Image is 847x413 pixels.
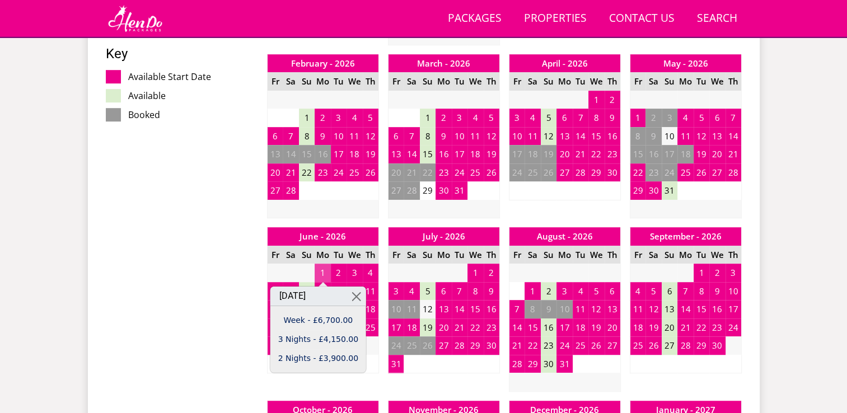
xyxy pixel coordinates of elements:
[709,264,725,282] td: 2
[267,163,283,182] td: 20
[331,246,347,264] th: Tu
[677,282,693,301] td: 7
[363,163,378,182] td: 26
[525,336,540,355] td: 22
[509,72,525,91] th: Fr
[509,54,620,73] th: April - 2026
[420,282,436,301] td: 5
[283,72,298,91] th: Sa
[709,282,725,301] td: 9
[726,109,741,127] td: 7
[662,246,677,264] th: Su
[662,318,677,337] td: 20
[484,109,499,127] td: 5
[452,282,467,301] td: 7
[645,318,661,337] td: 19
[315,127,330,146] td: 9
[484,246,499,264] th: Th
[331,282,347,301] td: 9
[388,54,499,73] th: March - 2026
[267,318,283,337] td: 19
[436,246,451,264] th: Mo
[467,163,483,182] td: 25
[299,145,315,163] td: 15
[283,145,298,163] td: 14
[605,318,620,337] td: 20
[605,300,620,318] td: 13
[420,163,436,182] td: 22
[709,72,725,91] th: We
[388,72,404,91] th: Fr
[588,163,604,182] td: 29
[315,264,330,282] td: 1
[363,318,378,337] td: 25
[726,163,741,182] td: 28
[436,72,451,91] th: Mo
[605,336,620,355] td: 27
[709,109,725,127] td: 6
[388,246,404,264] th: Fr
[347,282,362,301] td: 10
[299,72,315,91] th: Su
[331,127,347,146] td: 10
[484,163,499,182] td: 26
[283,127,298,146] td: 7
[299,109,315,127] td: 1
[267,227,378,246] th: June - 2026
[677,145,693,163] td: 18
[315,163,330,182] td: 23
[573,145,588,163] td: 21
[404,300,419,318] td: 11
[645,163,661,182] td: 23
[588,246,604,264] th: We
[404,72,419,91] th: Sa
[509,246,525,264] th: Fr
[363,145,378,163] td: 19
[662,336,677,355] td: 27
[556,318,572,337] td: 17
[525,72,540,91] th: Sa
[605,109,620,127] td: 9
[436,127,451,146] td: 9
[388,282,404,301] td: 3
[605,127,620,146] td: 16
[726,300,741,318] td: 17
[436,318,451,337] td: 20
[709,336,725,355] td: 30
[388,336,404,355] td: 24
[267,127,283,146] td: 6
[709,145,725,163] td: 20
[267,246,283,264] th: Fr
[588,72,604,91] th: We
[484,282,499,301] td: 9
[467,336,483,355] td: 29
[662,300,677,318] td: 13
[467,246,483,264] th: We
[694,246,709,264] th: Tu
[128,89,258,102] dd: Available
[331,264,347,282] td: 2
[645,282,661,301] td: 5
[588,91,604,109] td: 1
[106,46,258,61] h3: Key
[299,163,315,182] td: 22
[630,300,645,318] td: 11
[726,145,741,163] td: 21
[630,282,645,301] td: 4
[645,127,661,146] td: 9
[509,163,525,182] td: 24
[605,72,620,91] th: Th
[662,145,677,163] td: 17
[645,300,661,318] td: 12
[726,72,741,91] th: Th
[347,264,362,282] td: 3
[662,181,677,200] td: 31
[525,109,540,127] td: 4
[278,314,358,326] a: Week - £6,700.00
[645,181,661,200] td: 30
[388,163,404,182] td: 20
[588,127,604,146] td: 15
[467,109,483,127] td: 4
[588,145,604,163] td: 22
[541,145,556,163] td: 19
